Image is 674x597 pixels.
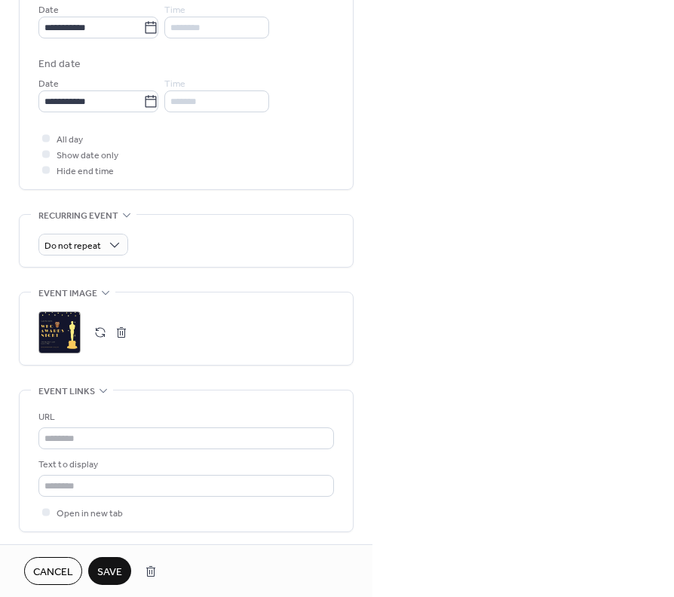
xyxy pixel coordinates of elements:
span: Event links [38,384,95,400]
span: Do not repeat [44,237,101,255]
span: Recurring event [38,208,118,224]
span: Hide end time [57,164,114,179]
span: All day [57,132,83,148]
span: Save [97,565,122,580]
div: End date [38,57,81,72]
div: ; [38,311,81,354]
span: Time [164,2,185,18]
span: Date [38,76,59,92]
span: Time [164,76,185,92]
button: Cancel [24,557,82,585]
span: Event image [38,286,97,302]
div: Text to display [38,457,331,473]
div: URL [38,409,331,425]
span: Date [38,2,59,18]
span: Open in new tab [57,506,123,522]
button: Save [88,557,131,585]
span: Show date only [57,148,118,164]
span: Cancel [33,565,73,580]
